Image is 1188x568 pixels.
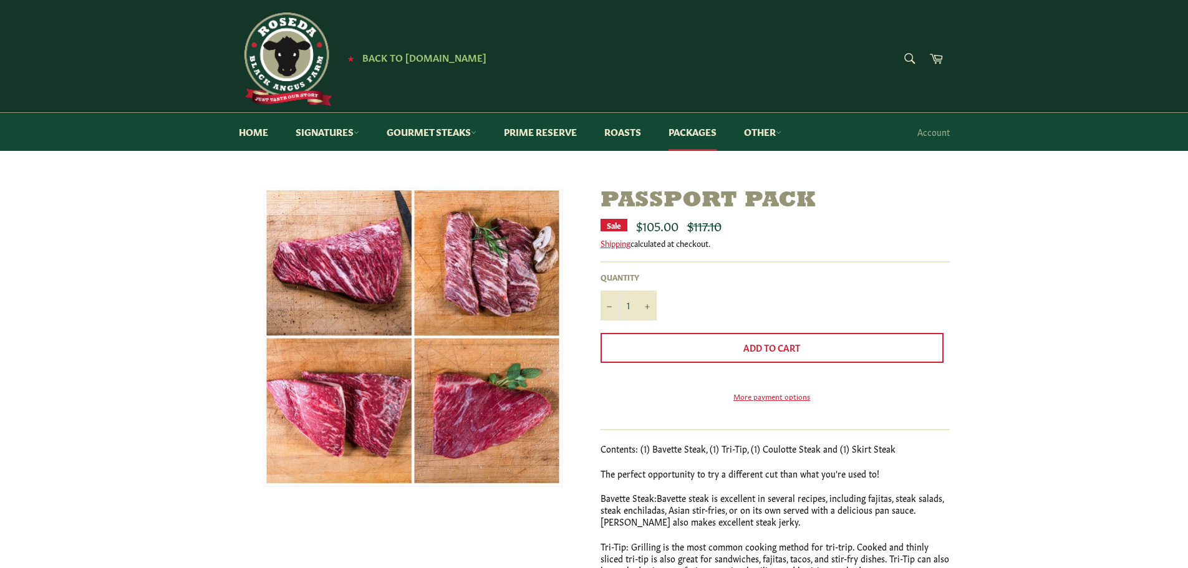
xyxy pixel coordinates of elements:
span: Bavette steak is excellent in several recipes, including fajitas, steak salads, steak enchiladas,... [601,491,944,528]
button: Reduce item quantity by one [601,291,619,320]
a: Packages [656,113,729,151]
img: Passport Pack [264,188,563,487]
span: $105.00 [636,216,679,234]
a: Gourmet Steaks [374,113,489,151]
a: Prime Reserve [491,113,589,151]
s: $117.10 [687,216,722,234]
a: More payment options [601,391,944,402]
label: Quantity [601,272,657,282]
a: ★ Back to [DOMAIN_NAME] [341,53,486,63]
span: ★ [347,53,354,63]
span: Add to Cart [743,341,800,354]
a: Signatures [283,113,372,151]
a: Home [226,113,281,151]
button: Increase item quantity by one [638,291,657,320]
p: Bavette Steak: [601,492,950,528]
a: Other [732,113,794,151]
img: Roseda Beef [239,12,332,106]
div: calculated at checkout. [601,238,950,249]
a: Shipping [601,237,630,249]
p: Contents: (1) Bavette Steak, (1) Tri-Tip, (1) Coulotte Steak and (1) Skirt Steak [601,443,950,455]
p: The perfect opportunity to try a different cut than what you're used to! [601,468,950,479]
div: Sale [601,219,627,231]
span: Back to [DOMAIN_NAME] [362,51,486,64]
button: Add to Cart [601,333,944,363]
a: Account [911,113,956,150]
a: Roasts [592,113,654,151]
h1: Passport Pack [601,188,950,214]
